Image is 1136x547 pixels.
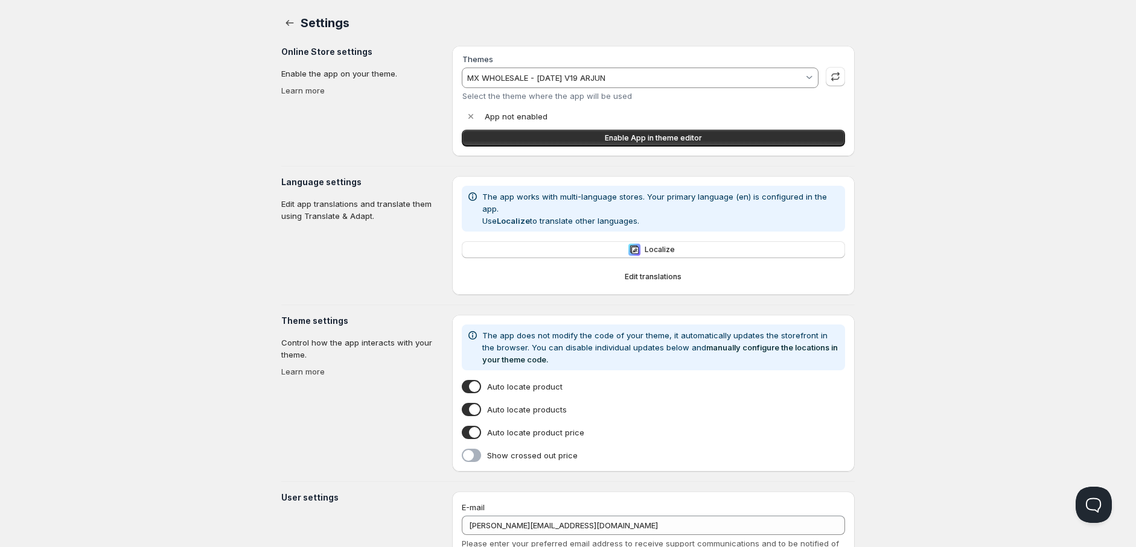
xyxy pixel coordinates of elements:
span: Settings [301,16,349,30]
h3: Theme settings [281,315,442,327]
label: Themes [462,54,493,64]
p: The app works with multi-language stores. Your primary language (en) is configured in the app. Us... [482,191,840,227]
a: Learn more [281,86,325,95]
img: Localize [628,244,640,256]
h3: Language settings [281,176,442,188]
b: Localize [497,216,530,226]
span: Auto locate product [487,381,563,393]
span: Show crossed out price [487,449,578,461]
span: Edit translations [625,272,681,282]
p: Control how the app interacts with your theme. [281,337,442,361]
span: Auto locate product price [487,426,584,438]
div: Select the theme where the app will be used [462,91,818,101]
a: Learn more [281,367,325,376]
button: LocalizeLocalize [462,241,845,258]
a: manually configure the locations in your theme code. [482,343,838,364]
p: The app does not modify the code of your theme, it automatically updates the storefront in the br... [482,329,840,365]
span: Localize [645,245,675,255]
span: Auto locate products [487,403,567,416]
p: App not enabled [485,110,547,122]
p: Edit app translations and translate them using Translate & Adapt. [281,198,442,222]
span: Enable App in theme editor [605,133,702,143]
h3: User settings [281,492,442,504]
span: E-mail [462,502,485,512]
a: Enable App in theme editor [462,130,845,147]
iframe: Help Scout Beacon - Open [1076,487,1112,523]
p: Enable the app on your theme. [281,68,442,80]
h3: Online Store settings [281,46,442,58]
button: Edit translations [462,268,845,285]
